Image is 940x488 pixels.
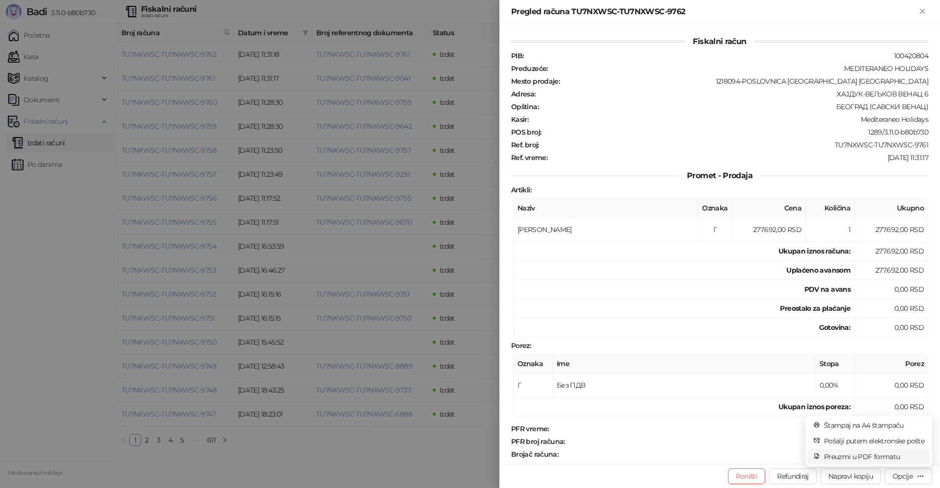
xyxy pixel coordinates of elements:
[511,115,528,124] strong: Kasir :
[529,115,929,124] div: Mediteraneo Holidays
[806,199,855,218] th: Količina
[550,424,929,433] div: [DATE] 11:31:18
[855,261,928,280] td: 277.692,00 RSD
[828,472,873,481] span: Napravi kopiju
[511,437,565,446] strong: PFR broj računa :
[540,140,929,149] div: TU7NXWSC-TU7NXWSC-9761
[511,51,523,60] strong: PIB :
[549,64,929,73] div: MEDITERANEO HOLIDAYS
[679,171,760,180] span: Promet - Prodaja
[511,341,531,350] strong: Porez :
[804,285,850,294] strong: PDV na avans
[893,472,913,481] div: Opcije
[524,51,929,60] div: 100420804
[511,90,536,98] strong: Adresa :
[511,153,547,162] strong: Ref. vreme :
[855,397,928,417] td: 0,00 RSD
[728,468,766,484] button: Poništi
[553,373,816,397] td: Без ПДВ
[769,468,817,484] button: Refundiraj
[855,318,928,337] td: 0,00 RSD
[559,450,929,459] div: 2513/9762ПП
[514,199,698,218] th: Naziv
[885,468,932,484] button: Opcije
[819,323,850,332] strong: Gotovina :
[816,354,855,373] th: Stopa
[732,218,806,242] td: 277.692,00 RSD
[916,6,928,18] button: Zatvori
[821,468,881,484] button: Napravi kopiju
[855,299,928,318] td: 0,00 RSD
[855,242,928,261] td: 277.692,00 RSD
[816,373,855,397] td: 0,00%
[511,424,549,433] strong: PFR vreme :
[511,140,539,149] strong: Ref. broj :
[537,90,929,98] div: ХАЈДУК-ВЕЉКОВ ВЕНАЦ 6
[698,199,732,218] th: Oznaka
[778,247,850,256] strong: Ukupan iznos računa :
[780,304,850,313] strong: Preostalo za plaćanje
[855,354,928,373] th: Porez
[855,199,928,218] th: Ukupno
[514,354,553,373] th: Oznaka
[511,77,560,86] strong: Mesto prodaje :
[685,37,754,46] span: Fiskalni račun
[824,436,924,446] span: Pošalji putem elektronske pošte
[511,6,916,18] div: Pregled računa TU7NXWSC-TU7NXWSC-9762
[542,128,929,137] div: 1289/3.11.0-b80b730
[855,373,928,397] td: 0,00 RSD
[778,402,850,411] strong: Ukupan iznos poreza:
[855,280,928,299] td: 0,00 RSD
[511,64,548,73] strong: Preduzeće :
[732,199,806,218] th: Cena
[561,77,929,86] div: 1218094-POSLOVNICA [GEOGRAPHIC_DATA] [GEOGRAPHIC_DATA]
[698,218,732,242] td: Г
[786,266,850,275] strong: Uplaćeno avansom
[511,450,558,459] strong: Brojač računa :
[566,437,929,446] div: TU7NXWSC-TU7NXWSC-9762
[553,354,816,373] th: Ime
[511,128,541,137] strong: POS broj :
[824,451,924,462] span: Preuzmi u PDF formatu
[540,102,929,111] div: БЕОГРАД (САВСКИ ВЕНАЦ)
[548,153,929,162] div: [DATE] 11:31:17
[514,218,698,242] td: [PERSON_NAME]
[514,373,553,397] td: Г
[511,186,531,194] strong: Artikli :
[511,102,539,111] strong: Opština :
[824,420,924,431] span: Štampaj na A4 štampaču
[855,218,928,242] td: 277.692,00 RSD
[806,218,855,242] td: 1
